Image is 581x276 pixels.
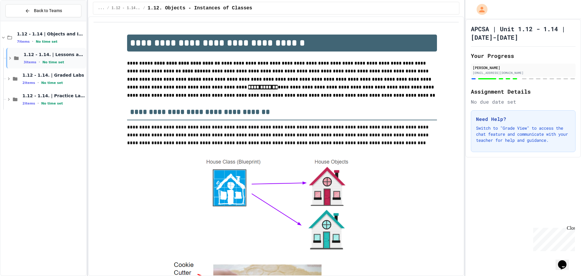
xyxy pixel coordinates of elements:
iframe: chat widget [531,225,575,251]
span: 3 items [24,60,36,64]
div: Chat with us now!Close [2,2,42,38]
span: 1.12 - 1.14. | Practice Labs [22,93,85,98]
span: / [143,6,145,11]
button: Back to Teams [5,4,81,17]
span: 1.12 - 1.14 | Objects and Instances of Classes [17,31,85,37]
span: • [32,39,33,44]
h1: APCSA | Unit 1.12 - 1.14 | [DATE]-[DATE] [471,25,576,42]
div: My Account [470,2,489,16]
span: No time set [41,81,63,85]
span: 7 items [17,40,30,44]
span: No time set [36,40,57,44]
span: • [38,101,39,106]
span: 1.12. Objects - Instances of Classes [148,5,252,12]
span: No time set [42,60,64,64]
h3: Need Help? [476,115,570,123]
h2: Your Progress [471,52,576,60]
div: [PERSON_NAME] [473,65,574,70]
h2: Assignment Details [471,87,576,96]
div: No due date set [471,98,576,105]
iframe: chat widget [556,252,575,270]
span: 1.12 - 1.14. | Lessons and Notes [112,6,141,11]
span: • [39,60,40,65]
span: 1.12 - 1.14. | Lessons and Notes [24,52,85,57]
span: • [38,80,39,85]
div: [EMAIL_ADDRESS][DOMAIN_NAME] [473,71,574,75]
span: / [107,6,109,11]
span: Back to Teams [34,8,62,14]
span: 2 items [22,81,35,85]
span: 2 items [22,101,35,105]
span: ... [98,6,105,11]
p: Switch to "Grade View" to access the chat feature and communicate with your teacher for help and ... [476,125,570,143]
span: No time set [41,101,63,105]
span: 1.12 - 1.14. | Graded Labs [22,72,85,78]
